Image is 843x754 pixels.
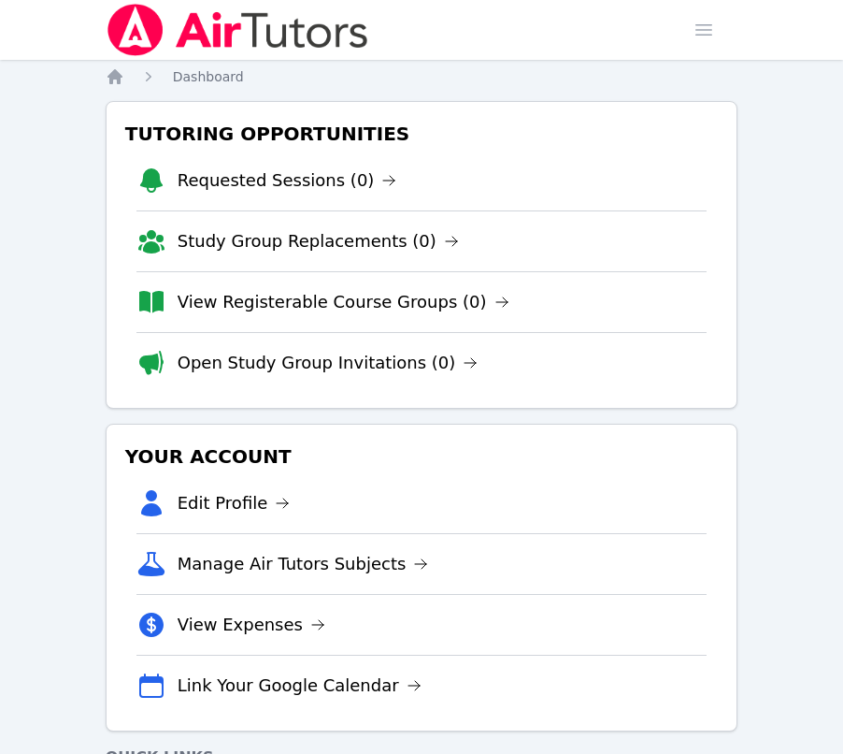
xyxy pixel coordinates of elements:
[173,69,244,84] span: Dashboard
[173,67,244,86] a: Dashboard
[121,440,722,473] h3: Your Account
[178,612,325,638] a: View Expenses
[178,490,291,516] a: Edit Profile
[106,4,370,56] img: Air Tutors
[178,228,459,254] a: Study Group Replacements (0)
[178,289,509,315] a: View Registerable Course Groups (0)
[106,67,738,86] nav: Breadcrumb
[178,673,421,699] a: Link Your Google Calendar
[178,551,429,577] a: Manage Air Tutors Subjects
[121,117,722,151] h3: Tutoring Opportunities
[178,167,397,194] a: Requested Sessions (0)
[178,350,479,376] a: Open Study Group Invitations (0)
